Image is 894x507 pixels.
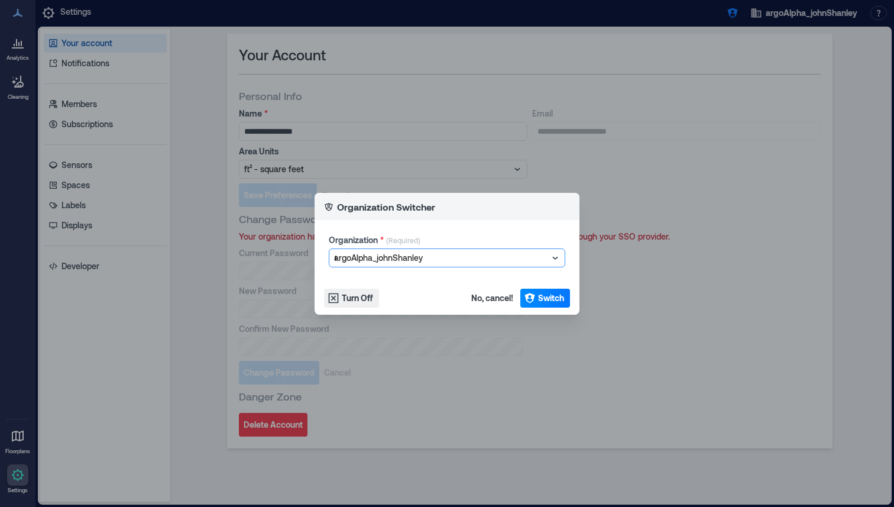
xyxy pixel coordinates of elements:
[520,289,570,308] button: Switch
[337,200,435,214] p: Organization Switcher
[342,292,373,304] span: Turn Off
[324,289,379,308] button: Turn Off
[386,235,420,248] p: (Required)
[538,292,564,304] span: Switch
[471,292,513,304] span: No, cancel!
[468,289,517,308] button: No, cancel!
[329,234,384,246] label: Organization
